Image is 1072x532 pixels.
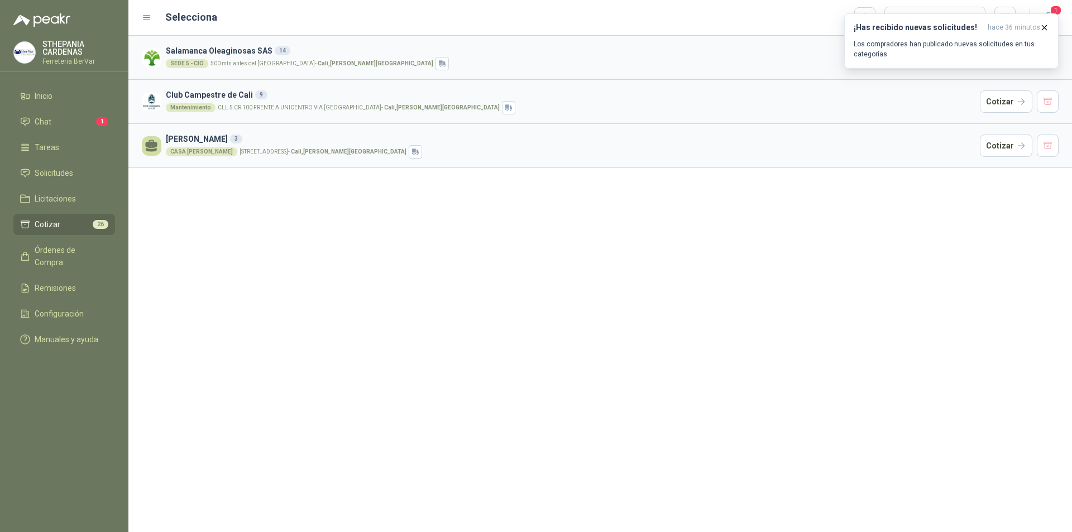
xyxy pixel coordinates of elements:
img: Company Logo [142,48,161,68]
span: 1 [96,117,108,126]
div: 3 [230,135,242,143]
span: Configuración [35,308,84,320]
a: Cotizar26 [13,214,115,235]
h3: Salamanca Oleaginosas SAS [166,45,975,57]
div: CASA [PERSON_NAME] [166,147,237,156]
span: Tareas [35,141,59,154]
img: Company Logo [14,42,35,63]
a: Configuración [13,303,115,324]
span: Manuales y ayuda [35,333,98,346]
button: Cotizar [980,135,1032,157]
p: CLL 5 CR 100 FRENTE A UNICENTRO VIA [GEOGRAPHIC_DATA] - [218,105,500,111]
div: SEDE 5 - CIO [166,59,208,68]
a: Manuales y ayuda [13,329,115,350]
span: Inicio [35,90,52,102]
span: 26 [93,220,108,229]
div: 14 [275,46,290,55]
img: Company Logo [142,92,161,112]
p: Ferreteria BerVar [42,58,115,65]
span: Órdenes de Compra [35,244,104,269]
button: 1 [1038,8,1059,28]
span: Chat [35,116,51,128]
a: Remisiones [13,277,115,299]
span: Remisiones [35,282,76,294]
h3: ¡Has recibido nuevas solicitudes! [854,23,983,32]
h3: Club Campestre de Cali [166,89,975,101]
strong: Cali , [PERSON_NAME][GEOGRAPHIC_DATA] [318,60,433,66]
p: Los compradores han publicado nuevas solicitudes en tus categorías. [854,39,1049,59]
strong: Cali , [PERSON_NAME][GEOGRAPHIC_DATA] [384,104,500,111]
button: ¡Has recibido nuevas solicitudes!hace 36 minutos Los compradores han publicado nuevas solicitudes... [844,13,1059,69]
button: Cargar cotizaciones [884,7,985,29]
p: STHEPANIA CARDENAS [42,40,115,56]
span: Licitaciones [35,193,76,205]
span: Solicitudes [35,167,73,179]
span: Cotizar [35,218,60,231]
span: 1 [1050,5,1062,16]
a: Inicio [13,85,115,107]
p: [STREET_ADDRESS] - [240,149,406,155]
div: 9 [255,90,267,99]
a: Órdenes de Compra [13,239,115,273]
p: 500 mts antes del [GEOGRAPHIC_DATA] - [210,61,433,66]
div: Mantenimiento [166,103,216,112]
strong: Cali , [PERSON_NAME][GEOGRAPHIC_DATA] [291,148,406,155]
span: hace 36 minutos [988,23,1040,32]
button: Cotizar [980,90,1032,113]
img: Logo peakr [13,13,70,27]
h2: Selecciona [165,9,217,25]
a: Chat1 [13,111,115,132]
h3: [PERSON_NAME] [166,133,975,145]
a: Licitaciones [13,188,115,209]
a: Solicitudes [13,162,115,184]
a: Tareas [13,137,115,158]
